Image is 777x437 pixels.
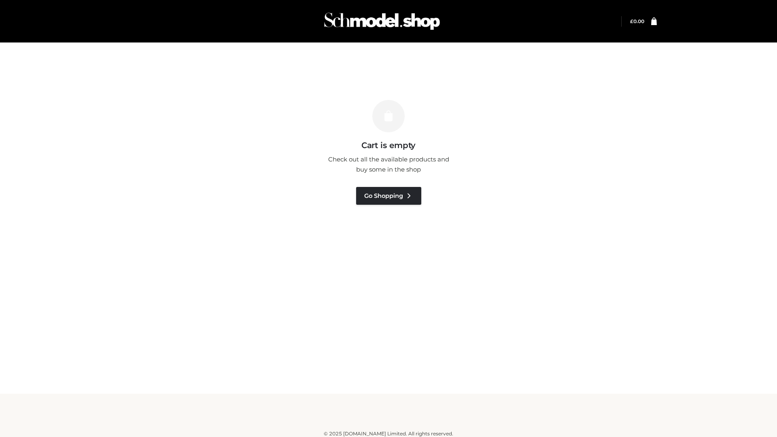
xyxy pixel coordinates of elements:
[630,18,633,24] span: £
[356,187,421,205] a: Go Shopping
[324,154,453,175] p: Check out all the available products and buy some in the shop
[630,18,644,24] bdi: 0.00
[630,18,644,24] a: £0.00
[321,5,443,37] img: Schmodel Admin 964
[138,140,639,150] h3: Cart is empty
